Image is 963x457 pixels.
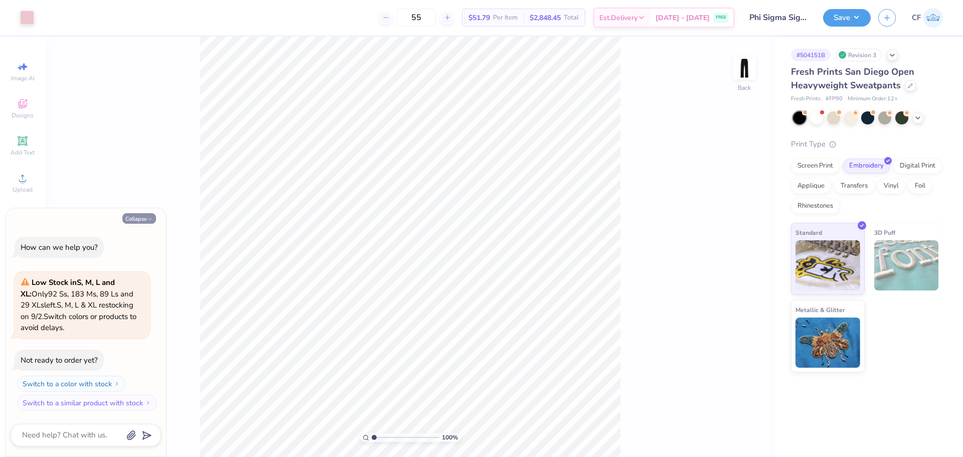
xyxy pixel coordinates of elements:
div: Digital Print [893,159,942,174]
img: Cholo Fernandez [923,8,943,28]
strong: Low Stock in S, M, L and XL : [21,277,115,299]
div: Not ready to order yet? [21,355,98,365]
span: FREE [716,14,726,21]
img: Metallic & Glitter [795,318,860,368]
span: 3D Puff [874,227,895,238]
button: Collapse [122,213,156,224]
div: Embroidery [843,159,890,174]
button: Save [823,9,871,27]
div: Revision 3 [836,49,882,61]
span: Total [564,13,579,23]
span: Minimum Order: 12 + [848,95,898,103]
span: $2,848.45 [530,13,561,23]
span: Image AI [11,74,35,82]
span: 100 % [442,433,458,442]
div: Applique [791,179,831,194]
input: – – [397,9,436,27]
span: [DATE] - [DATE] [656,13,710,23]
span: Designs [12,111,34,119]
span: Only 92 Ss, 183 Ms, 89 Ls and 29 XLs left. S, M, L & XL restocking on 9/2. Switch colors or produ... [21,277,136,333]
div: # 504151B [791,49,831,61]
a: CF [912,8,943,28]
span: Upload [13,186,33,194]
img: Switch to a color with stock [114,381,120,387]
div: Print Type [791,138,943,150]
img: 3D Puff [874,240,939,290]
span: Fresh Prints San Diego Open Heavyweight Sweatpants [791,66,914,91]
span: Est. Delivery [599,13,637,23]
span: Add Text [11,148,35,157]
div: Vinyl [877,179,905,194]
span: Standard [795,227,822,238]
div: Back [738,83,751,92]
span: # FP90 [826,95,843,103]
span: Metallic & Glitter [795,304,845,315]
img: Standard [795,240,860,290]
span: CF [912,12,921,24]
img: Back [734,58,754,78]
div: How can we help you? [21,242,98,252]
div: Rhinestones [791,199,840,214]
input: Untitled Design [742,8,816,28]
span: Fresh Prints [791,95,821,103]
div: Transfers [834,179,874,194]
span: Per Item [493,13,518,23]
img: Switch to a similar product with stock [145,400,151,406]
div: Foil [908,179,932,194]
button: Switch to a color with stock [17,376,125,392]
span: $51.79 [468,13,490,23]
div: Screen Print [791,159,840,174]
button: Switch to a similar product with stock [17,395,156,411]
